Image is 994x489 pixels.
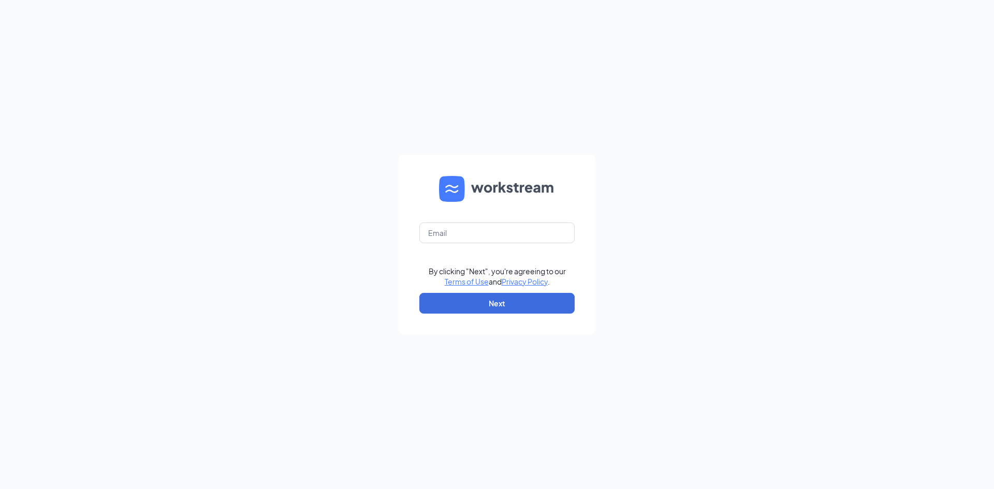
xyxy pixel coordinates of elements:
img: WS logo and Workstream text [439,176,555,202]
div: By clicking "Next", you're agreeing to our and . [429,266,566,287]
input: Email [419,223,575,243]
button: Next [419,293,575,314]
a: Terms of Use [445,277,489,286]
a: Privacy Policy [502,277,548,286]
